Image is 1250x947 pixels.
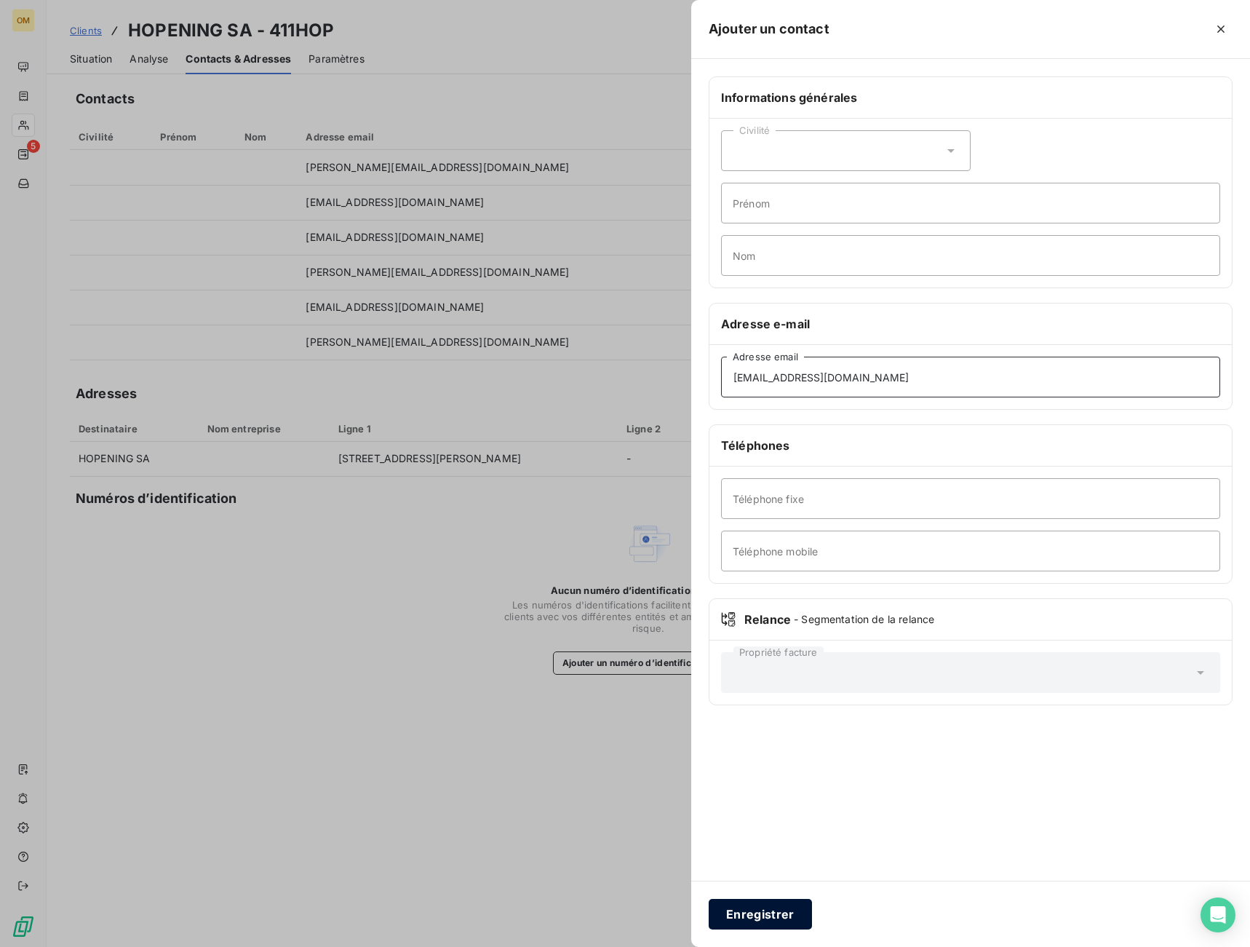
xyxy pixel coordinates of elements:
[709,19,829,39] h5: Ajouter un contact
[721,357,1220,397] input: placeholder
[1201,898,1235,932] div: Open Intercom Messenger
[721,611,1220,628] div: Relance
[721,437,1220,454] h6: Téléphones
[721,531,1220,571] input: placeholder
[794,612,934,627] span: - Segmentation de la relance
[721,315,1220,333] h6: Adresse e-mail
[721,183,1220,223] input: placeholder
[721,478,1220,519] input: placeholder
[721,235,1220,276] input: placeholder
[721,89,1220,106] h6: Informations générales
[709,899,812,930] button: Enregistrer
